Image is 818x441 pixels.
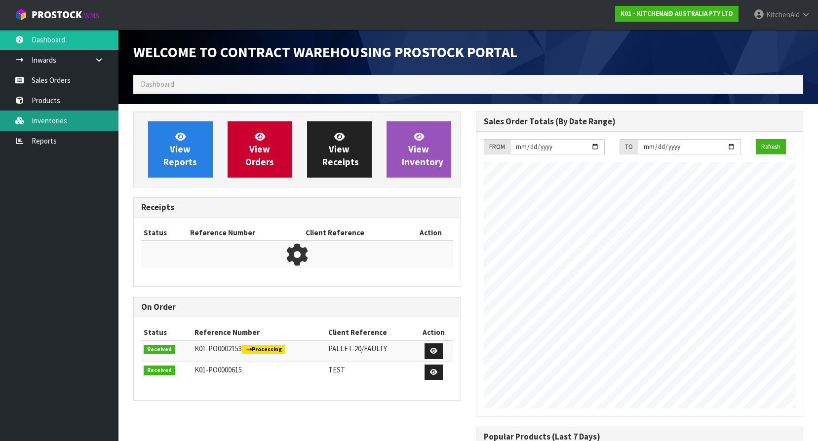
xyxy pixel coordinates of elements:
span: Received [144,366,175,375]
span: Welcome to Contract Warehousing ProStock Portal [133,43,517,61]
h3: On Order [141,302,453,312]
th: Reference Number [192,325,326,340]
th: Reference Number [188,225,303,241]
span: Received [144,345,175,355]
th: Action [408,225,453,241]
h3: Sales Order Totals (By Date Range) [484,117,796,126]
span: View Orders [245,131,274,168]
span: View Reports [163,131,197,168]
span: Dashboard [141,79,174,89]
td: K01-PO0000615 [192,362,326,382]
th: Client Reference [326,325,415,340]
td: K01-PO0002153 [192,340,326,362]
small: WMS [84,11,99,20]
a: ViewInventory [387,121,451,178]
span: ProStock [32,8,82,21]
div: FROM [484,139,510,155]
button: Refresh [756,139,786,155]
th: Status [141,225,188,241]
th: Client Reference [303,225,408,241]
th: Action [415,325,453,340]
h3: Receipts [141,203,453,212]
a: ViewReports [148,121,213,178]
span: View Inventory [402,131,443,168]
a: ViewReceipts [307,121,372,178]
strong: K01 - KITCHENAID AUSTRALIA PTY LTD [621,9,733,18]
span: Processing [242,345,285,355]
td: TEST [326,362,415,382]
span: KitchenAid [766,10,800,19]
img: cube-alt.png [15,8,27,21]
span: View Receipts [322,131,359,168]
th: Status [141,325,192,340]
div: TO [620,139,638,155]
a: ViewOrders [228,121,292,178]
td: PALLET-20/FAULTY [326,340,415,362]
